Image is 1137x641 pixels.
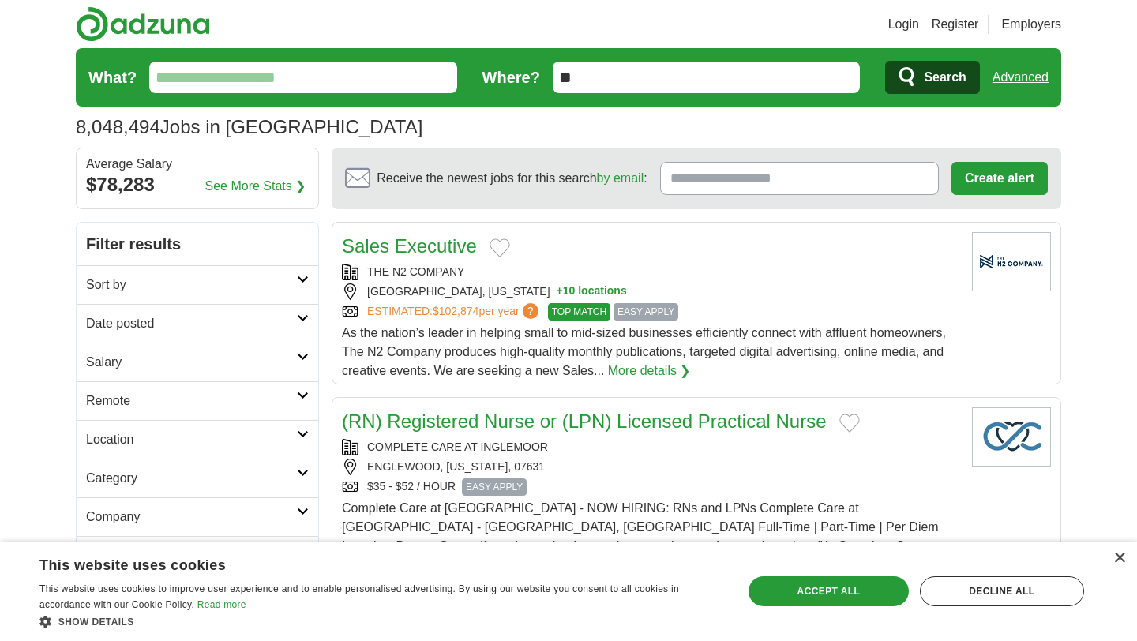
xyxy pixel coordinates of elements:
[77,459,318,497] a: Category
[77,497,318,536] a: Company
[377,169,647,188] span: Receive the newest jobs for this search :
[342,264,959,280] div: THE N2 COMPANY
[88,66,137,89] label: What?
[482,66,540,89] label: Where?
[86,392,297,410] h2: Remote
[342,326,946,377] span: As the nation’s leader in helping small to mid-sized businesses efficiently connect with affluent...
[76,113,160,141] span: 8,048,494
[39,613,722,629] div: Show details
[462,478,527,496] span: EASY APPLY
[205,177,306,196] a: See More Stats ❯
[86,469,297,488] h2: Category
[76,116,422,137] h1: Jobs in [GEOGRAPHIC_DATA]
[932,15,979,34] a: Register
[993,62,1049,93] a: Advanced
[1113,553,1125,564] div: Close
[39,583,679,610] span: This website uses cookies to improve user experience and to enable personalised advertising. By u...
[490,238,510,257] button: Add to favorite jobs
[342,478,959,496] div: $35 - $52 / HOUR
[608,362,691,380] a: More details ❯
[885,61,979,94] button: Search
[342,283,959,300] div: [GEOGRAPHIC_DATA], [US_STATE]
[342,439,959,455] div: COMPLETE CARE AT INGLEMOOR
[86,508,297,527] h2: Company
[86,314,297,333] h2: Date posted
[367,303,542,320] a: ESTIMATED:$102,874per year?
[597,171,644,185] a: by email
[77,381,318,420] a: Remote
[39,551,683,575] div: This website uses cookies
[951,162,1048,195] button: Create alert
[197,599,246,610] a: Read more, opens a new window
[920,576,1084,606] div: Decline all
[342,501,939,572] span: Complete Care at [GEOGRAPHIC_DATA] - NOW HIRING: RNs and LPNs Complete Care at [GEOGRAPHIC_DATA] ...
[77,265,318,304] a: Sort by
[76,6,210,42] img: Adzuna logo
[839,414,860,433] button: Add to favorite jobs
[86,276,297,294] h2: Sort by
[342,459,959,475] div: ENGLEWOOD, [US_STATE], 07631
[77,223,318,265] h2: Filter results
[86,353,297,372] h2: Salary
[342,235,477,257] a: Sales Executive
[557,283,627,300] button: +10 locations
[972,407,1051,467] img: Company logo
[557,283,563,300] span: +
[86,158,309,171] div: Average Salary
[1001,15,1061,34] a: Employers
[342,410,827,432] a: (RN) Registered Nurse or (LPN) Licensed Practical Nurse
[433,305,478,317] span: $102,874
[548,303,610,320] span: TOP MATCH
[77,304,318,343] a: Date posted
[86,430,297,449] h2: Location
[523,303,538,319] span: ?
[614,303,678,320] span: EASY APPLY
[77,343,318,381] a: Salary
[972,232,1051,291] img: Company logo
[924,62,966,93] span: Search
[77,420,318,459] a: Location
[888,15,919,34] a: Login
[749,576,909,606] div: Accept all
[77,536,318,575] a: Employment type
[86,171,309,199] div: $78,283
[58,617,134,628] span: Show details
